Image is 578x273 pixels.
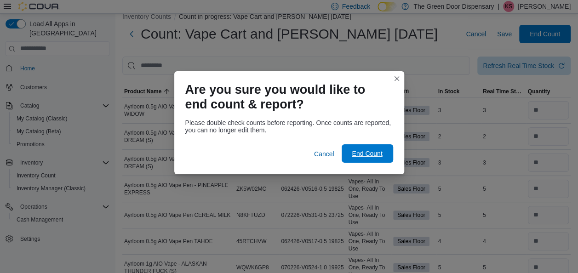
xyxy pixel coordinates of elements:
button: End Count [342,144,393,163]
span: Cancel [314,149,334,159]
div: Please double check counts before reporting. Once counts are reported, you can no longer edit them. [185,119,393,134]
h1: Are you sure you would like to end count & report? [185,82,386,112]
button: Cancel [310,145,338,163]
span: End Count [352,149,382,158]
button: Closes this modal window [391,73,402,84]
